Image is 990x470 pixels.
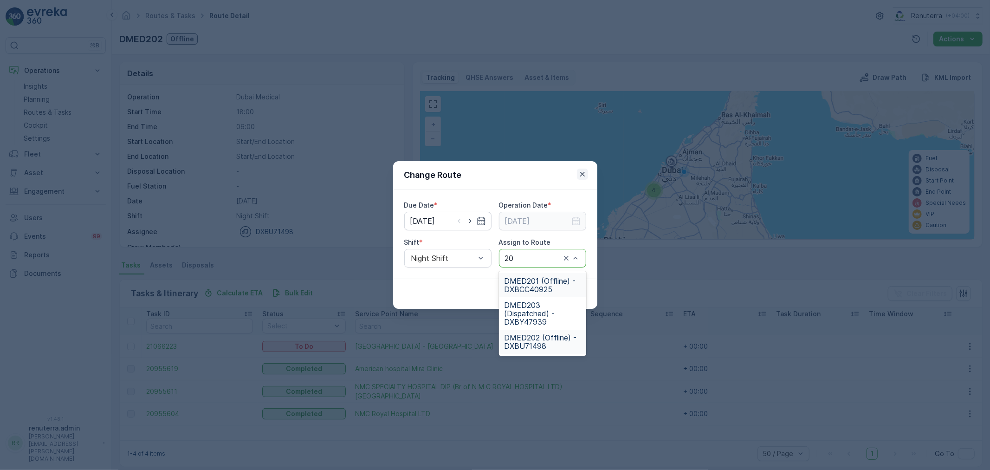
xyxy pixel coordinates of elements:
[505,277,581,294] span: DMED201 (Offline) - DXBCC40925
[505,301,581,326] span: DMED203 (Dispatched) - DXBY47939
[499,212,586,230] input: dd/mm/yyyy
[404,169,462,182] p: Change Route
[499,201,548,209] label: Operation Date
[404,212,492,230] input: dd/mm/yyyy
[505,333,581,350] span: DMED202 (Offline) - DXBU71498
[404,201,434,209] label: Due Date
[404,238,420,246] label: Shift
[499,238,551,246] label: Assign to Route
